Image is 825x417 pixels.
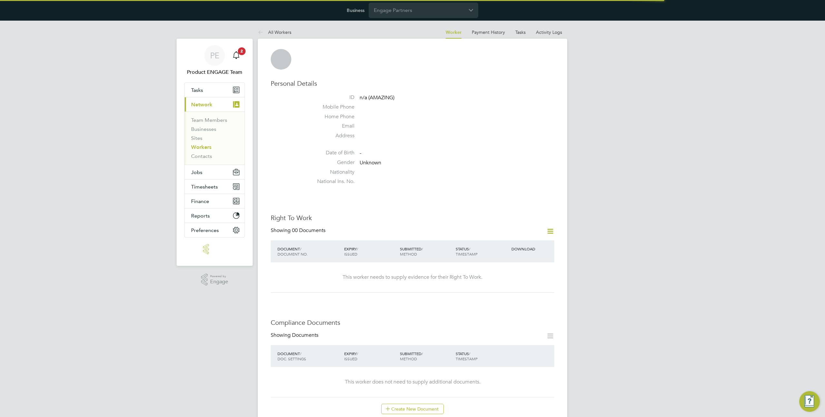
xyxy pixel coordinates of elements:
[292,227,325,234] span: 00 Documents
[191,153,212,159] a: Contacts
[191,117,227,123] a: Team Members
[309,104,354,111] label: Mobile Phone
[469,246,470,251] span: /
[277,274,548,281] div: This worker needs to supply evidence for their Right To Work.
[300,351,301,356] span: /
[191,87,203,93] span: Tasks
[185,223,245,237] button: Preferences
[309,178,354,185] label: National Ins. No.
[381,404,444,414] button: Create New Document
[185,194,245,208] button: Finance
[472,29,505,35] a: Payment History
[184,45,245,76] a: PEProduct ENGAGE Team
[454,243,510,260] div: STATUS
[309,94,354,101] label: ID
[191,135,202,141] a: Sites
[454,348,510,364] div: STATUS
[536,29,562,35] a: Activity Logs
[309,169,354,176] label: Nationality
[271,227,327,234] div: Showing
[309,123,354,130] label: Email
[347,7,364,13] label: Business
[398,243,454,260] div: SUBMITTED
[191,227,219,233] span: Preferences
[343,243,398,260] div: EXPIRY
[292,332,318,338] span: Documents
[422,246,423,251] span: /
[184,244,245,254] a: Go to home page
[210,279,228,285] span: Engage
[271,318,554,327] h3: Compliance Documents
[400,356,417,361] span: METHOD
[191,126,216,132] a: Businesses
[258,29,291,35] a: All Workers
[456,356,478,361] span: TIMESTAMP
[185,179,245,194] button: Timesheets
[343,348,398,364] div: EXPIRY
[300,246,301,251] span: /
[276,348,343,364] div: DOCUMENT
[185,165,245,179] button: Jobs
[799,391,820,412] button: Engage Resource Center
[456,251,478,257] span: TIMESTAMP
[185,83,245,97] a: Tasks
[210,51,219,60] span: PE
[357,246,358,251] span: /
[271,214,554,222] h3: Right To Work
[230,45,243,66] a: 2
[309,150,354,156] label: Date of Birth
[360,150,361,156] span: -
[276,243,343,260] div: DOCUMENT
[191,169,202,175] span: Jobs
[344,356,357,361] span: ISSUED
[515,29,526,35] a: Tasks
[422,351,423,356] span: /
[201,274,228,286] a: Powered byEngage
[277,379,548,385] div: This worker does not need to supply additional documents.
[271,332,320,339] div: Showing
[185,112,245,165] div: Network
[184,68,245,76] span: Product ENGAGE Team
[309,132,354,139] label: Address
[191,213,210,219] span: Reports
[309,113,354,120] label: Home Phone
[191,198,209,204] span: Finance
[238,47,246,55] span: 2
[360,160,381,166] span: Unknown
[446,30,461,35] a: Worker
[185,97,245,112] button: Network
[177,39,253,266] nav: Main navigation
[191,184,218,190] span: Timesheets
[277,356,306,361] span: DOC. SETTINGS
[191,102,212,108] span: Network
[185,208,245,223] button: Reports
[271,79,554,88] h3: Personal Details
[360,94,394,101] span: n/a (AMAZING)
[510,243,554,255] div: DOWNLOAD
[203,244,226,254] img: engage-logo-retina.png
[277,251,308,257] span: DOCUMENT NO.
[344,251,357,257] span: ISSUED
[210,274,228,279] span: Powered by
[469,351,470,356] span: /
[309,159,354,166] label: Gender
[400,251,417,257] span: METHOD
[357,351,358,356] span: /
[398,348,454,364] div: SUBMITTED
[191,144,211,150] a: Workers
